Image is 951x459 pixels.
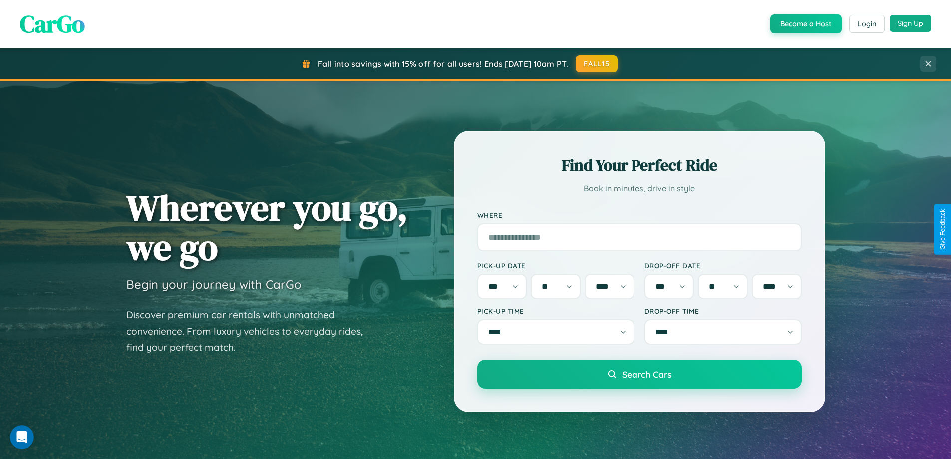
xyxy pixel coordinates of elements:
label: Drop-off Time [644,307,802,315]
label: Drop-off Date [644,261,802,270]
button: Become a Host [770,14,842,33]
h1: Wherever you go, we go [126,188,408,267]
label: Pick-up Time [477,307,634,315]
span: Fall into savings with 15% off for all users! Ends [DATE] 10am PT. [318,59,568,69]
p: Book in minutes, drive in style [477,181,802,196]
iframe: Intercom live chat [10,425,34,449]
button: Sign Up [890,15,931,32]
button: Login [849,15,885,33]
span: Search Cars [622,369,671,380]
h2: Find Your Perfect Ride [477,154,802,176]
label: Where [477,211,802,219]
h3: Begin your journey with CarGo [126,277,302,292]
div: Give Feedback [939,209,946,250]
span: CarGo [20,7,85,40]
button: FALL15 [576,55,618,72]
button: Search Cars [477,360,802,389]
label: Pick-up Date [477,261,634,270]
p: Discover premium car rentals with unmatched convenience. From luxury vehicles to everyday rides, ... [126,307,376,356]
